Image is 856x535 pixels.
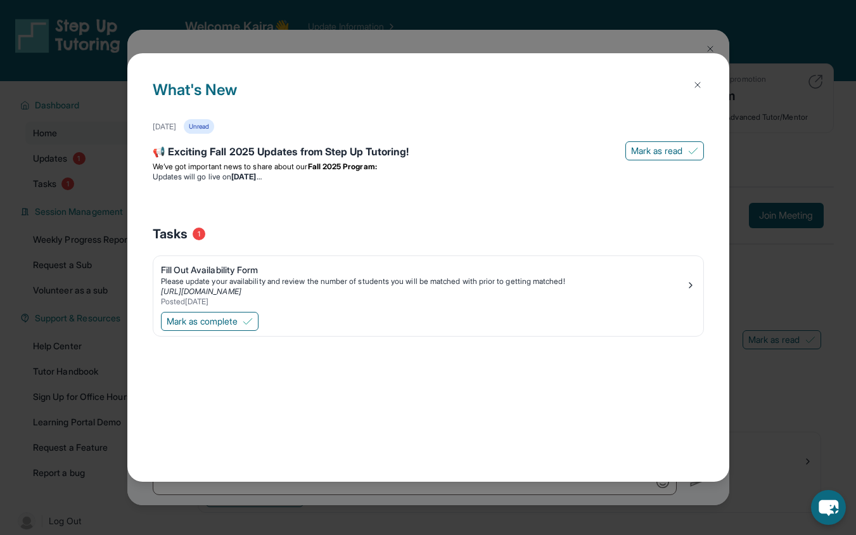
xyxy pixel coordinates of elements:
div: Unread [184,119,214,134]
button: Mark as read [625,141,704,160]
img: Mark as complete [243,316,253,326]
div: Fill Out Availability Form [161,264,686,276]
span: We’ve got important news to share about our [153,162,308,171]
div: 📢 Exciting Fall 2025 Updates from Step Up Tutoring! [153,144,704,162]
a: [URL][DOMAIN_NAME] [161,287,241,296]
a: Fill Out Availability FormPlease update your availability and review the number of students you w... [153,256,703,309]
span: Mark as read [631,145,683,157]
span: Tasks [153,225,188,243]
li: Updates will go live on [153,172,704,182]
img: Mark as read [688,146,698,156]
strong: [DATE] [231,172,261,181]
img: Close Icon [693,80,703,90]
div: Posted [DATE] [161,297,686,307]
div: Please update your availability and review the number of students you will be matched with prior ... [161,276,686,287]
span: 1 [193,228,205,240]
button: chat-button [811,490,846,525]
div: [DATE] [153,122,176,132]
strong: Fall 2025 Program: [308,162,377,171]
span: Mark as complete [167,315,238,328]
h1: What's New [153,79,704,119]
button: Mark as complete [161,312,259,331]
